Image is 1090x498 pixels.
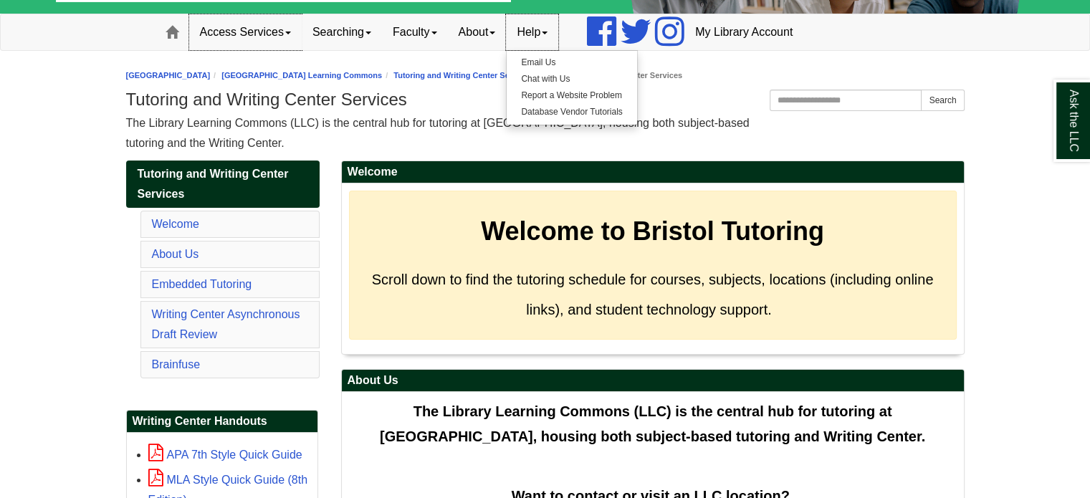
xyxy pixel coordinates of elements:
a: Help [506,14,558,50]
a: My Library Account [684,14,803,50]
a: Tutoring and Writing Center Services [393,71,532,80]
a: Access Services [189,14,302,50]
a: APA 7th Style Quick Guide [148,449,302,461]
span: Scroll down to find the tutoring schedule for courses, subjects, locations (including online link... [372,272,934,317]
a: About [448,14,507,50]
h2: Writing Center Handouts [127,411,317,433]
a: Searching [302,14,382,50]
a: Writing Center Asynchronous Draft Review [152,308,300,340]
h2: Welcome [342,161,964,183]
a: [GEOGRAPHIC_DATA] Learning Commons [221,71,382,80]
a: Email Us [507,54,636,71]
a: Tutoring and Writing Center Services [126,161,320,208]
h1: Tutoring and Writing Center Services [126,90,965,110]
h2: About Us [342,370,964,392]
a: [GEOGRAPHIC_DATA] [126,71,211,80]
a: Chat with Us [507,71,636,87]
a: Welcome [152,218,199,230]
a: Faculty [382,14,448,50]
span: The Library Learning Commons (LLC) is the central hub for tutoring at [GEOGRAPHIC_DATA], housing ... [380,403,925,444]
nav: breadcrumb [126,69,965,82]
a: Brainfuse [152,358,201,370]
strong: Welcome to Bristol Tutoring [481,216,824,246]
span: Tutoring and Writing Center Services [138,168,289,200]
a: Embedded Tutoring [152,278,252,290]
a: Report a Website Problem [507,87,636,104]
span: The Library Learning Commons (LLC) is the central hub for tutoring at [GEOGRAPHIC_DATA], housing ... [126,117,750,149]
button: Search [921,90,964,111]
a: About Us [152,248,199,260]
a: Database Vendor Tutorials [507,104,636,120]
